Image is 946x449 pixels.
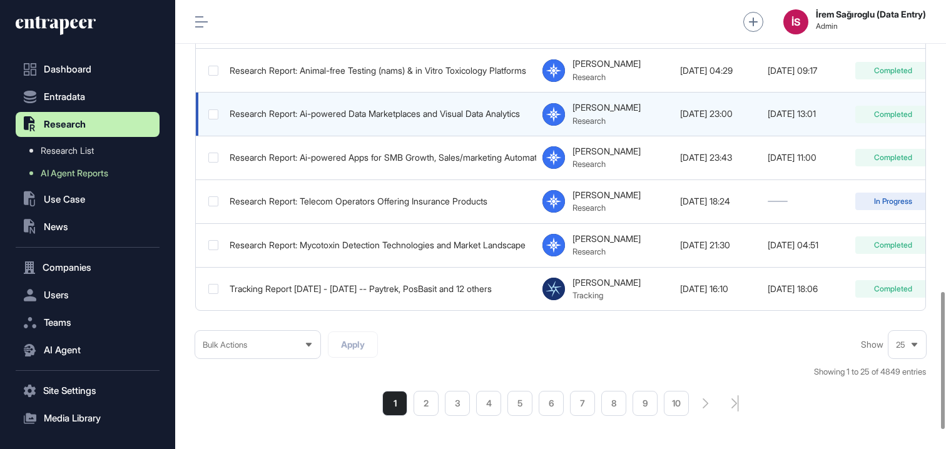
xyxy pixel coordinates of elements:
div: Completed [855,236,930,254]
div: Research [572,246,641,256]
a: 5 [507,391,532,416]
a: Dashboard [16,57,160,82]
div: [PERSON_NAME] [572,278,641,288]
button: News [16,214,160,240]
div: Research Report: Ai-powered Data Marketplaces and Visual Data Analytics [230,109,530,119]
div: Research Report: Telecom Operators Offering Insurance Products [230,196,530,206]
div: [DATE] 21:30 [680,240,755,250]
span: Bulk Actions [203,340,247,350]
span: Admin [816,22,926,31]
div: [DATE] 23:00 [680,109,755,119]
button: Media Library [16,406,160,431]
button: Use Case [16,187,160,212]
div: [DATE] 18:06 [768,284,843,294]
div: [PERSON_NAME] [572,103,641,113]
a: 7 [570,391,595,416]
div: Completed [855,280,930,298]
a: Research List [22,139,160,162]
button: Users [16,283,160,308]
button: Teams [16,310,160,335]
span: Use Case [44,194,85,204]
a: search-pagination-next-button [703,398,709,408]
div: [PERSON_NAME] [572,190,641,200]
div: [DATE] 23:43 [680,153,755,163]
div: Completed [855,62,930,79]
div: Tracking [572,290,641,300]
strong: İrem Sağıroglu (Data Entry) [816,9,926,19]
div: [PERSON_NAME] [572,146,641,156]
span: Research List [41,146,94,156]
a: 8 [601,391,626,416]
div: Research [572,72,641,82]
div: Showing 1 to 25 of 4849 entries [814,366,926,378]
div: In Progress [855,193,930,210]
div: Research Report: Animal-free Testing (nams) & in Vitro Toxicology Platforms [230,66,530,76]
button: Site Settings [16,378,160,403]
a: 3 [445,391,470,416]
a: 1 [382,391,407,416]
button: AI Agent [16,338,160,363]
button: Entradata [16,84,160,109]
div: [DATE] 18:24 [680,196,755,206]
span: AI Agent Reports [41,168,108,178]
span: AI Agent [44,345,81,355]
div: Research Report: Ai-powered Apps for SMB Growth, Sales/marketing Automation, and Conversational/a... [230,153,530,163]
button: Companies [16,255,160,280]
div: [PERSON_NAME] [572,59,641,69]
span: News [44,222,68,232]
span: Dashboard [44,64,91,74]
span: Research [44,119,86,129]
button: İS [783,9,808,34]
div: Tracking Report [DATE] - [DATE] -- Paytrek, PosBasit and 12 others [230,284,530,294]
div: [DATE] 13:01 [768,109,843,119]
div: [DATE] 04:29 [680,66,755,76]
span: Media Library [44,413,101,423]
div: Research [572,116,641,126]
span: Site Settings [43,386,96,396]
span: Entradata [44,92,85,102]
div: Research [572,203,641,213]
a: 9 [633,391,658,416]
span: 25 [896,340,905,350]
div: Completed [855,106,930,123]
div: [DATE] 16:10 [680,284,755,294]
a: 4 [476,391,501,416]
div: [DATE] 09:17 [768,66,843,76]
a: AI Agent Reports [22,162,160,184]
span: Show [861,340,883,350]
div: Research Report: Mycotoxin Detection Technologies and Market Landscape [230,240,530,250]
div: Completed [855,149,930,166]
div: [PERSON_NAME] [572,234,641,244]
div: [DATE] 04:51 [768,240,843,250]
a: search-pagination-last-page-button [731,395,739,411]
span: Companies [43,263,91,273]
a: 6 [539,391,564,416]
a: 10 [664,391,689,416]
span: Users [44,290,69,300]
span: Teams [44,318,71,328]
div: Research [572,159,641,169]
button: Research [16,112,160,137]
div: [DATE] 11:00 [768,153,843,163]
a: 2 [414,391,439,416]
